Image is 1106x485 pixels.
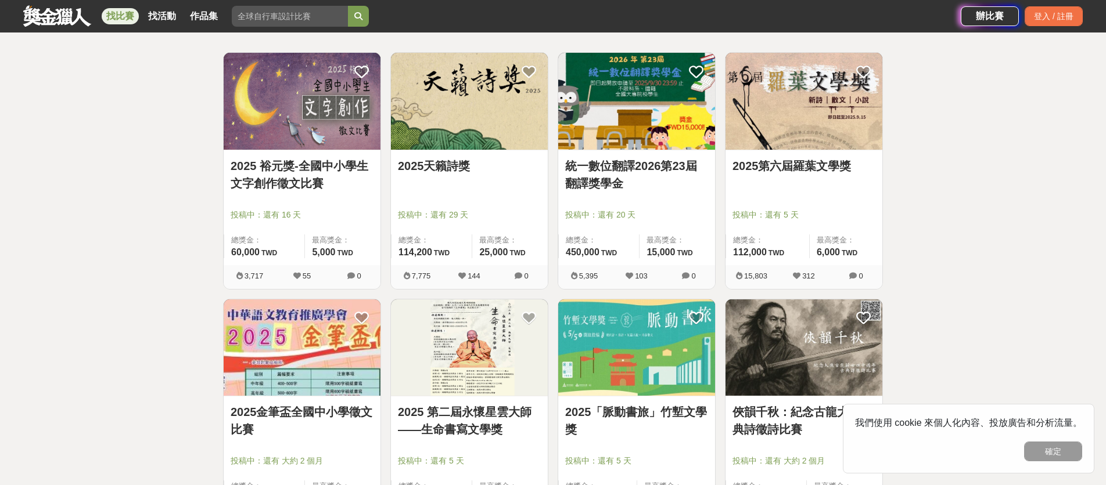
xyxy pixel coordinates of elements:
a: 找活動 [143,8,181,24]
img: Cover Image [224,53,380,150]
a: 2025天籟詩獎 [398,157,541,175]
span: 0 [357,272,361,280]
button: 確定 [1024,441,1082,461]
a: 作品集 [185,8,222,24]
span: TWD [337,249,353,257]
span: 5,395 [579,272,598,280]
input: 全球自行車設計比賽 [232,6,348,27]
span: 最高獎金： [647,234,708,246]
img: Cover Image [726,299,882,396]
a: 2025第六屆羅葉文學獎 [732,157,875,175]
span: 0 [691,272,695,280]
span: 7,775 [412,272,431,280]
a: 2025 第二屆永懷星雲大師——生命書寫文學獎 [398,403,541,438]
span: 投稿中：還有 29 天 [398,209,541,221]
span: 0 [859,272,863,280]
span: 6,000 [817,247,840,257]
span: 投稿中：還有 5 天 [732,209,875,221]
span: 投稿中：還有 大約 2 個月 [231,455,374,467]
span: 312 [802,272,815,280]
span: 144 [468,272,480,280]
span: 112,000 [733,247,767,257]
img: Cover Image [726,53,882,150]
img: Cover Image [391,53,548,150]
span: 總獎金： [566,234,632,246]
span: 0 [524,272,528,280]
a: 2025金筆盃全國中小學徵文比賽 [231,403,374,438]
a: 2025「脈動書旅」竹塹文學獎 [565,403,708,438]
a: 俠韻千秋：紀念古龍大俠古典詩徵詩比賽 [732,403,875,438]
span: TWD [434,249,450,257]
span: 3,717 [245,272,264,280]
a: 統一數位翻譯2026第23屆翻譯獎學金 [565,157,708,192]
img: Cover Image [224,299,380,396]
span: TWD [509,249,525,257]
span: 投稿中：還有 20 天 [565,209,708,221]
span: 投稿中：還有 5 天 [398,455,541,467]
span: 總獎金： [398,234,465,246]
span: TWD [261,249,277,257]
span: 103 [635,272,648,280]
span: 15,000 [647,247,675,257]
span: 15,803 [744,272,767,280]
span: TWD [601,249,617,257]
span: TWD [842,249,857,257]
div: 登入 / 註冊 [1025,6,1083,26]
span: 最高獎金： [817,234,875,246]
span: 投稿中：還有 大約 2 個月 [732,455,875,467]
a: 2025 裕元獎-全國中小學生文字創作徵文比賽 [231,157,374,192]
span: 55 [303,272,311,280]
span: 60,000 [231,247,260,257]
span: 我們使用 cookie 來個人化內容、投放廣告和分析流量。 [855,418,1082,428]
span: 最高獎金： [312,234,374,246]
span: TWD [677,249,692,257]
span: 投稿中：還有 5 天 [565,455,708,467]
span: 450,000 [566,247,599,257]
span: 5,000 [312,247,335,257]
span: 最高獎金： [479,234,541,246]
img: Cover Image [391,299,548,396]
span: 114,200 [398,247,432,257]
span: 總獎金： [733,234,802,246]
a: 找比賽 [102,8,139,24]
span: TWD [769,249,784,257]
img: Cover Image [558,53,715,150]
span: 總獎金： [231,234,297,246]
span: 投稿中：還有 16 天 [231,209,374,221]
img: Cover Image [558,299,715,396]
a: 辦比賽 [961,6,1019,26]
span: 25,000 [479,247,508,257]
